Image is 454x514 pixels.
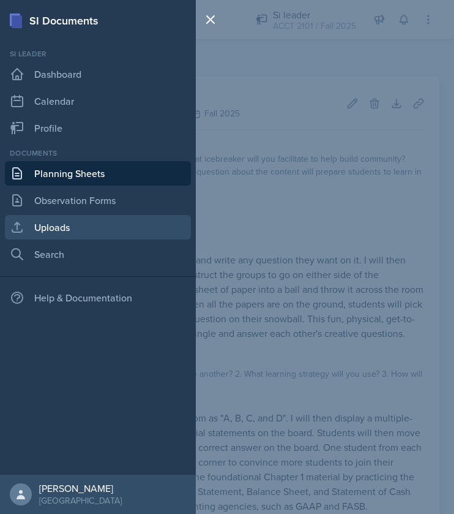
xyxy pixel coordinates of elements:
[5,89,191,113] a: Calendar
[39,482,122,494] div: [PERSON_NAME]
[5,188,191,213] a: Observation Forms
[5,242,191,266] a: Search
[39,494,122,507] div: [GEOGRAPHIC_DATA]
[5,215,191,240] a: Uploads
[5,285,191,310] div: Help & Documentation
[5,148,191,159] div: Documents
[5,48,191,59] div: Si leader
[5,161,191,186] a: Planning Sheets
[5,62,191,86] a: Dashboard
[5,116,191,140] a: Profile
